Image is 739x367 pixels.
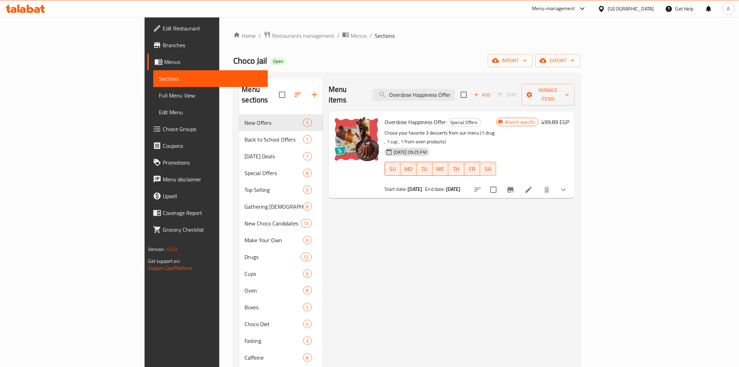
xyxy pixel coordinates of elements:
button: SA [480,162,496,176]
div: Cups6 [239,265,323,282]
span: TH [451,164,462,174]
a: Menus [147,53,268,70]
div: items [303,303,312,311]
div: items [301,253,312,261]
span: New Offers [244,118,303,127]
button: sort-choices [469,181,486,198]
a: Promotions [147,154,268,171]
span: 12 [301,254,312,260]
button: Add section [306,86,323,103]
div: Top Selling [244,186,303,194]
a: Choice Groups [147,121,268,137]
div: Special Offers [447,118,481,127]
span: WE [436,164,446,174]
div: items [303,353,312,362]
span: Open [270,58,286,64]
a: Edit Restaurant [147,20,268,37]
b: [DATE] [446,185,461,194]
div: Caffeine8 [239,349,323,366]
div: Oven8 [239,282,323,299]
span: SA [483,164,493,174]
a: Edit Menu [153,104,268,121]
button: TU [417,162,433,176]
img: Overdose Happiness Offer [334,117,379,162]
span: Add [473,91,492,99]
span: Coupons [163,142,262,150]
button: Branch-specific-item [502,181,519,198]
h6: 499.89 EGP [541,117,569,127]
nav: breadcrumb [233,31,580,40]
div: items [303,286,312,295]
div: items [303,320,312,328]
span: New Choco Candidates [244,219,300,228]
span: Coverage Report [163,209,262,217]
span: Choice Groups [163,125,262,133]
span: Make Your Own [244,236,303,244]
span: Select section [456,87,471,102]
span: 8 [303,354,312,361]
div: [GEOGRAPHIC_DATA] [608,5,654,13]
button: show more [555,181,572,198]
span: Gathering [DEMOGRAPHIC_DATA] [244,202,303,211]
div: items [303,269,312,278]
button: WE [433,162,449,176]
span: Sections [375,31,395,40]
span: Add item [471,89,493,100]
div: Boxes2 [239,299,323,316]
div: Special Offers [244,169,303,177]
span: Branches [163,41,262,49]
span: SU [388,164,398,174]
a: Support.OpsPlatform [148,264,192,273]
button: MO [401,162,417,176]
div: Make Your Own6 [239,232,323,249]
span: Select section first [493,89,522,100]
input: search [373,89,455,101]
span: Menus [351,31,367,40]
span: 13 [301,220,312,227]
span: 2 [303,304,312,311]
a: Coverage Report [147,204,268,221]
span: 1.0.0 [166,245,177,254]
a: Menu disclaimer [147,171,268,188]
div: Menu-management [532,5,575,13]
span: Overdose Happiness Offer [385,117,446,127]
span: A [727,5,730,13]
a: Sections [153,70,268,87]
span: Menu disclaimer [163,175,262,183]
span: export [541,56,575,65]
span: Restaurants management [272,31,334,40]
button: TH [448,162,464,176]
div: Top Selling0 [239,181,323,198]
div: Friday Deals [244,152,303,160]
span: import [493,56,527,65]
div: Cups [244,269,303,278]
span: End date: [425,185,445,194]
b: [DATE] [408,185,423,194]
div: New Choco Candidates13 [239,215,323,232]
div: [DATE] Deals1 [239,148,323,165]
div: items [303,337,312,345]
button: import [488,54,533,67]
div: items [301,219,312,228]
a: Full Menu View [153,87,268,104]
button: export [535,54,580,67]
span: Boxes [244,303,303,311]
span: Fasting [244,337,303,345]
span: Start date: [385,185,407,194]
span: Back to School Offers [244,135,303,144]
span: 1 [303,153,312,160]
h2: Menu items [329,84,364,105]
span: 8 [303,170,312,177]
a: Edit menu item [525,186,533,194]
span: 8 [303,203,312,210]
a: Coupons [147,137,268,154]
span: Select to update [486,182,501,197]
a: Upsell [147,188,268,204]
span: Choco Diet [244,320,303,328]
div: Special Offers8 [239,165,323,181]
li: / [369,31,372,40]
